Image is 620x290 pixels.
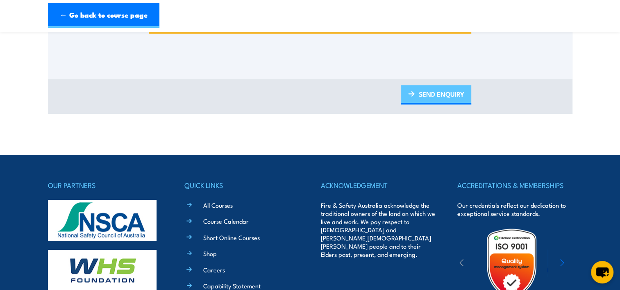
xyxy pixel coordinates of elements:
a: Shop [203,249,217,258]
a: ← Go back to course page [48,3,159,28]
a: Course Calendar [203,217,249,225]
a: All Courses [203,201,233,209]
h4: QUICK LINKS [184,179,299,191]
h4: ACCREDITATIONS & MEMBERSHIPS [457,179,572,191]
img: ewpa-logo [548,249,619,278]
a: Short Online Courses [203,233,260,242]
a: Capability Statement [203,281,261,290]
img: nsca-logo-footer [48,200,157,241]
h4: ACKNOWLEDGEMENT [321,179,436,191]
a: SEND ENQUIRY [401,85,471,104]
p: Our credentials reflect our dedication to exceptional service standards. [457,201,572,217]
p: Fire & Safety Australia acknowledge the traditional owners of the land on which we live and work.... [321,201,436,258]
a: Careers [203,265,225,274]
button: chat-button [591,261,613,283]
h4: OUR PARTNERS [48,179,163,191]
